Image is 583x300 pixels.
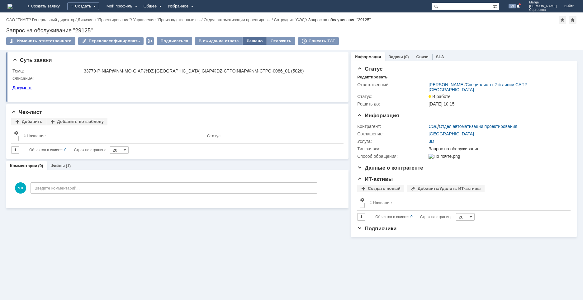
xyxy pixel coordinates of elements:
div: / [429,124,517,129]
div: / [274,17,308,22]
span: Статус [357,66,382,72]
div: Статус: [357,94,427,99]
span: В работе [429,94,450,99]
div: / [32,17,78,22]
a: Специалисты 2-й линии САПР [GEOGRAPHIC_DATA] [429,82,527,92]
a: Информация [355,54,381,59]
span: Объектов в списке: [375,215,409,219]
img: logo [7,4,12,9]
div: Контрагент: [357,124,427,129]
a: [PERSON_NAME] [429,82,464,87]
a: Файлы [50,163,65,168]
a: Сотрудник "СЭД" [274,17,306,22]
i: Строк на странице: [29,146,107,154]
span: Чек-лист [11,109,42,115]
a: [GEOGRAPHIC_DATA] [429,131,474,136]
div: 33770-Р-NIAP@NM-МО-GIAP@DZ-[GEOGRAPHIC_DATA]|GIAP@DZ-СТРО|NIAP@NM-СТРО-0086_01 (502б) [84,68,339,73]
div: / [133,17,204,22]
span: Расширенный поиск [493,3,499,9]
a: ОАО "ГИАП" [6,17,30,22]
div: Сделать домашней страницей [569,16,576,24]
div: Запрос на обслуживание [429,146,567,151]
a: Дивизион "Проектирование" [78,17,131,22]
a: Генеральный директор [32,17,75,22]
div: Добавить в избранное [559,16,566,24]
a: Отдел автоматизации проектирования [439,124,517,129]
span: ИТ-активы [357,176,393,182]
div: Запрос на обслуживание "29125" [308,17,371,22]
div: (1) [66,163,71,168]
div: Способ обращения: [357,154,427,159]
div: Редактировать [357,75,387,80]
div: Тема: [12,68,83,73]
div: Соглашение: [357,131,427,136]
a: 3D [429,139,434,144]
a: Комментарии [10,163,37,168]
span: Объектов в списке: [29,148,63,152]
a: Управление "Производственные с… [133,17,201,22]
a: Отдел автоматизации проектиров… [204,17,272,22]
span: Суть заявки [12,57,52,63]
th: Название [367,195,566,211]
a: Связи [416,54,429,59]
div: (0) [404,54,409,59]
div: / [429,82,567,92]
th: Название [21,128,205,144]
div: Услуга: [357,139,427,144]
span: Магда [529,1,557,4]
div: Решить до: [357,101,427,106]
a: Перейти на домашнюю страницу [7,4,12,9]
div: Тип заявки: [357,146,427,151]
span: 23 [509,4,516,8]
span: Подписчики [357,226,396,232]
div: / [78,17,133,22]
div: 0 [64,146,67,154]
img: По почте.png [429,154,460,159]
a: Задачи [389,54,403,59]
span: [PERSON_NAME] [529,4,557,8]
div: Работа с массовостью [146,37,154,45]
div: / [6,17,32,22]
a: СЭД [429,124,438,129]
div: Название [373,200,392,205]
div: Ответственный: [357,82,427,87]
i: Строк на странице: [375,213,453,221]
div: Описание: [12,76,340,81]
div: (0) [38,163,43,168]
span: Данные о контрагенте [357,165,423,171]
div: Создать [67,2,99,10]
th: Статус [205,128,339,144]
span: Сергеевна [529,8,557,12]
div: Название [27,134,46,138]
a: SLA [436,54,444,59]
span: Настройки [14,130,19,135]
div: / [204,17,274,22]
div: Запрос на обслуживание "29125" [6,27,577,34]
span: [DATE] 10:15 [429,101,454,106]
div: Статус [207,134,220,138]
div: 0 [410,213,413,221]
span: Настройки [360,197,365,202]
span: Информация [357,113,399,119]
span: МД [15,182,26,194]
